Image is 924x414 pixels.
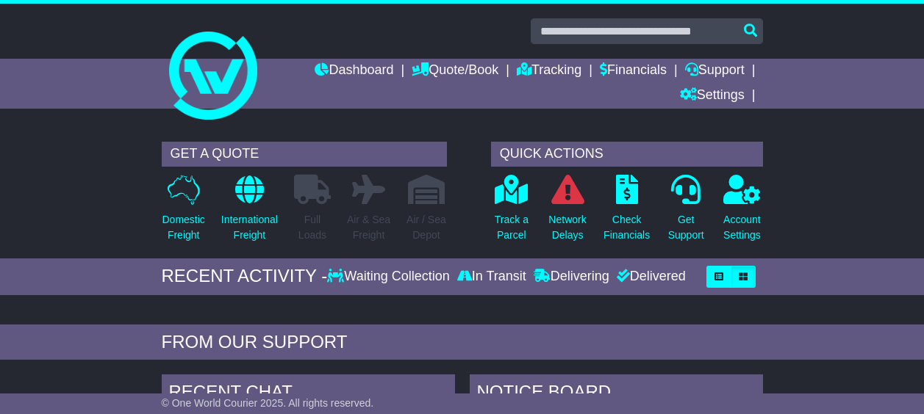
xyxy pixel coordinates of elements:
[667,174,705,251] a: GetSupport
[723,174,762,251] a: AccountSettings
[603,174,651,251] a: CheckFinancials
[494,174,529,251] a: Track aParcel
[723,212,761,243] p: Account Settings
[680,84,745,109] a: Settings
[162,142,447,167] div: GET A QUOTE
[517,59,581,84] a: Tracking
[162,332,763,353] div: FROM OUR SUPPORT
[162,212,205,243] p: Domestic Freight
[315,59,393,84] a: Dashboard
[162,374,455,414] div: RECENT CHAT
[530,269,613,285] div: Delivering
[548,212,586,243] p: Network Delays
[470,374,763,414] div: NOTICE BOARD
[491,142,763,167] div: QUICK ACTIONS
[613,269,686,285] div: Delivered
[604,212,650,243] p: Check Financials
[162,174,206,251] a: DomesticFreight
[685,59,745,84] a: Support
[548,174,587,251] a: NetworkDelays
[600,59,667,84] a: Financials
[668,212,704,243] p: Get Support
[221,174,279,251] a: InternationalFreight
[347,212,390,243] p: Air & Sea Freight
[495,212,529,243] p: Track a Parcel
[454,269,530,285] div: In Transit
[162,266,328,287] div: RECENT ACTIVITY -
[327,269,453,285] div: Waiting Collection
[294,212,331,243] p: Full Loads
[162,397,374,409] span: © One World Courier 2025. All rights reserved.
[407,212,446,243] p: Air / Sea Depot
[412,59,498,84] a: Quote/Book
[221,212,278,243] p: International Freight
